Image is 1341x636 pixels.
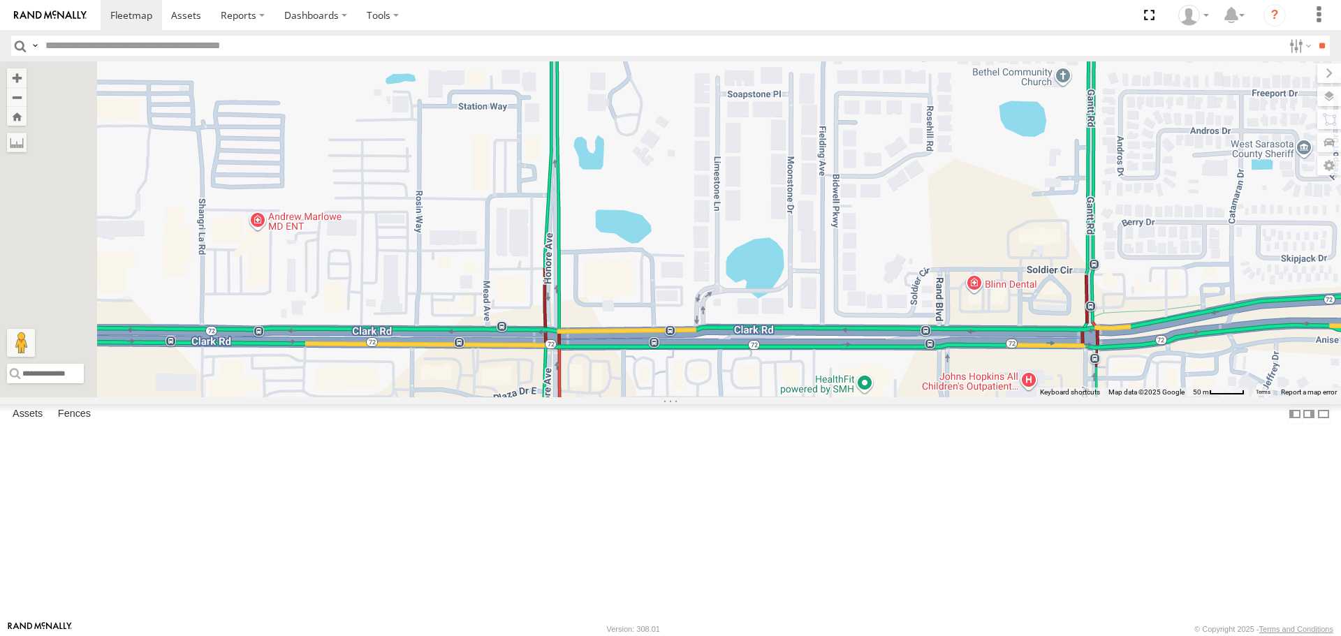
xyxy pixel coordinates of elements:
button: Zoom in [7,68,27,87]
label: Hide Summary Table [1317,404,1331,424]
button: Map Scale: 50 m per 47 pixels [1189,387,1249,397]
label: Search Filter Options [1284,36,1314,56]
label: Measure [7,133,27,152]
div: © Copyright 2025 - [1194,625,1333,633]
button: Drag Pegman onto the map to open Street View [7,329,35,357]
span: Map data ©2025 Google [1108,388,1185,396]
button: Keyboard shortcuts [1040,387,1100,397]
button: Zoom Home [7,107,27,126]
div: Jerry Dewberry [1173,5,1214,26]
span: 50 m [1193,388,1209,396]
label: Map Settings [1317,156,1341,175]
div: Version: 308.01 [607,625,660,633]
i: ? [1263,4,1286,27]
button: Zoom out [7,87,27,107]
a: Report a map error [1281,388,1337,396]
label: Dock Summary Table to the Left [1288,404,1302,424]
a: Terms and Conditions [1259,625,1333,633]
label: Search Query [29,36,41,56]
label: Fences [51,405,98,424]
label: Dock Summary Table to the Right [1302,404,1316,424]
img: rand-logo.svg [14,10,87,20]
a: Visit our Website [8,622,72,636]
a: Terms (opens in new tab) [1256,389,1270,394]
label: Assets [6,405,50,424]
